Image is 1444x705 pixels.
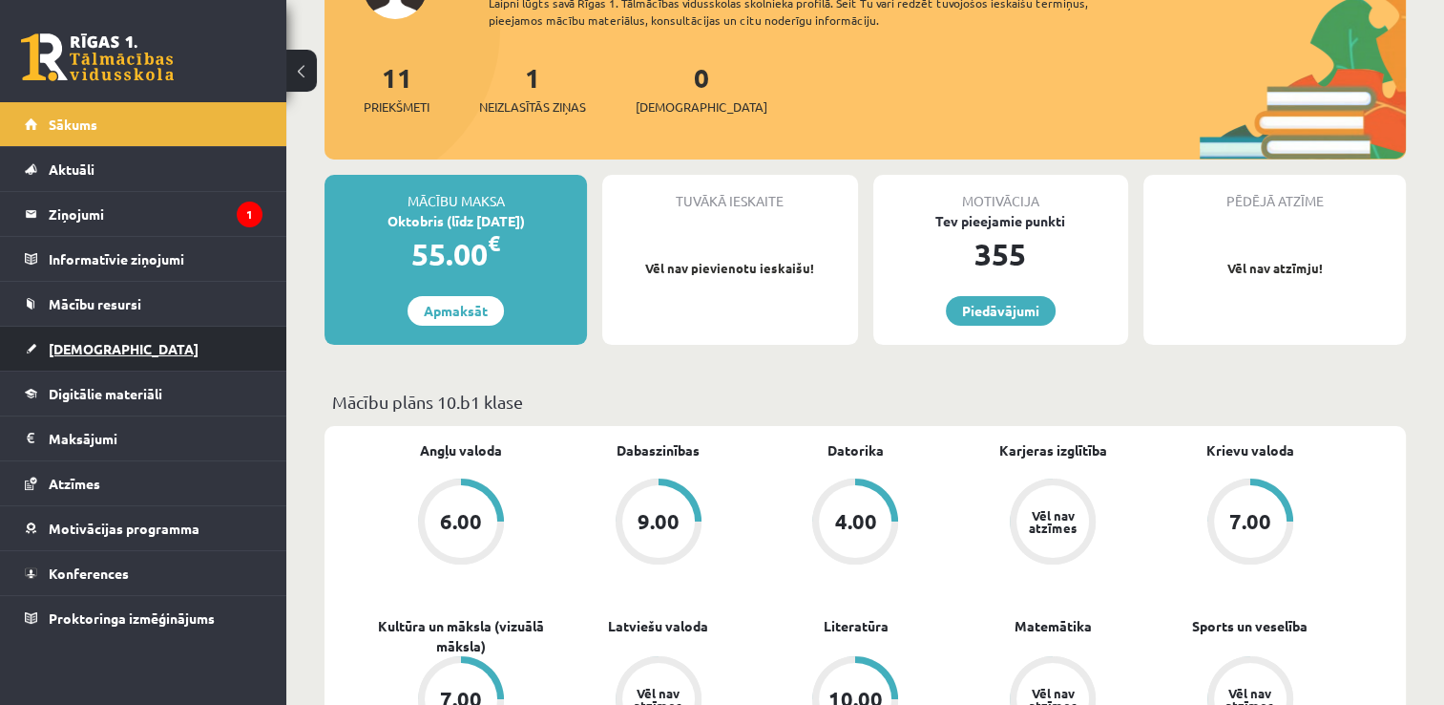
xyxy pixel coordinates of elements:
[873,211,1128,231] div: Tev pieejamie punkti
[25,551,262,595] a: Konferences
[560,479,758,568] a: 9.00
[332,389,1398,415] p: Mācību plāns 10.b1 klase
[873,231,1128,277] div: 355
[602,175,857,211] div: Tuvākā ieskaite
[25,237,262,281] a: Informatīvie ziņojumi
[25,327,262,371] a: [DEMOGRAPHIC_DATA]
[1143,175,1406,211] div: Pēdējā atzīme
[834,511,876,532] div: 4.00
[25,417,262,460] a: Maksājumi
[873,175,1128,211] div: Motivācija
[757,479,954,568] a: 4.00
[25,372,262,416] a: Digitālie materiāli
[1206,440,1294,460] a: Krievu valoda
[49,385,162,402] span: Digitālie materiāli
[364,97,429,117] span: Priekšmeti
[49,160,94,178] span: Aktuāli
[612,259,848,278] p: Vēl nav pievienotu ieskaišu!
[823,616,888,636] a: Literatūra
[954,479,1152,568] a: Vēl nav atzīmes
[25,461,262,505] a: Atzīmes
[49,417,262,460] legend: Maksājumi
[636,97,767,117] span: [DEMOGRAPHIC_DATA]
[25,596,262,640] a: Proktoringa izmēģinājums
[49,475,100,492] span: Atzīmes
[49,340,199,357] span: [DEMOGRAPHIC_DATA]
[49,116,97,133] span: Sākums
[49,237,262,281] legend: Informatīvie ziņojumi
[25,192,262,236] a: Ziņojumi1
[479,60,586,117] a: 1Neizlasītās ziņas
[49,609,215,627] span: Proktoringa izmēģinājums
[827,440,884,460] a: Datorika
[237,202,262,227] i: 1
[363,616,560,656] a: Kultūra un māksla (vizuālā māksla)
[49,565,129,582] span: Konferences
[25,506,262,550] a: Motivācijas programma
[1229,511,1271,532] div: 7.00
[324,211,587,231] div: Oktobris (līdz [DATE])
[21,33,174,81] a: Rīgas 1. Tālmācības vidusskola
[617,440,700,460] a: Dabaszinības
[999,440,1107,460] a: Karjeras izglītība
[408,296,504,326] a: Apmaksāt
[1153,259,1396,278] p: Vēl nav atzīmju!
[420,440,502,460] a: Angļu valoda
[1151,479,1349,568] a: 7.00
[479,97,586,117] span: Neizlasītās ziņas
[1015,616,1092,636] a: Matemātika
[25,282,262,326] a: Mācību resursi
[638,511,680,532] div: 9.00
[440,511,482,532] div: 6.00
[364,60,429,117] a: 11Priekšmeti
[49,520,199,537] span: Motivācijas programma
[49,295,141,312] span: Mācību resursi
[324,175,587,211] div: Mācību maksa
[1026,509,1079,534] div: Vēl nav atzīmes
[25,102,262,146] a: Sākums
[636,60,767,117] a: 0[DEMOGRAPHIC_DATA]
[608,616,708,636] a: Latviešu valoda
[488,229,500,257] span: €
[946,296,1056,326] a: Piedāvājumi
[1192,616,1308,636] a: Sports un veselība
[363,479,560,568] a: 6.00
[324,231,587,277] div: 55.00
[49,192,262,236] legend: Ziņojumi
[25,147,262,191] a: Aktuāli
